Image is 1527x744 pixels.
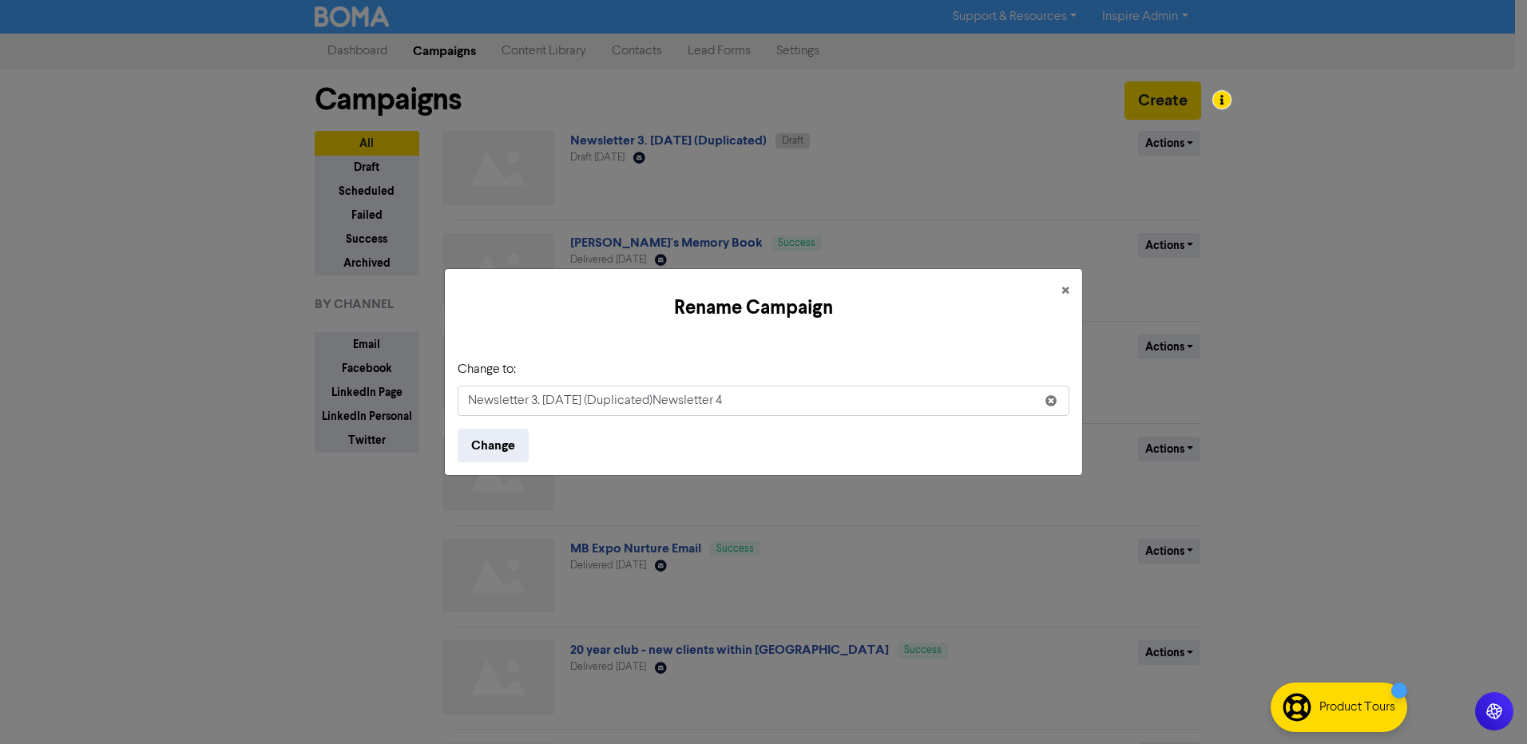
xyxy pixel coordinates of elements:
button: Close [1049,269,1082,314]
iframe: Chat Widget [1447,667,1527,744]
span: × [1061,279,1069,303]
button: Change [458,429,529,462]
label: Change to: [458,360,516,379]
h5: Rename Campaign [458,294,1049,323]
